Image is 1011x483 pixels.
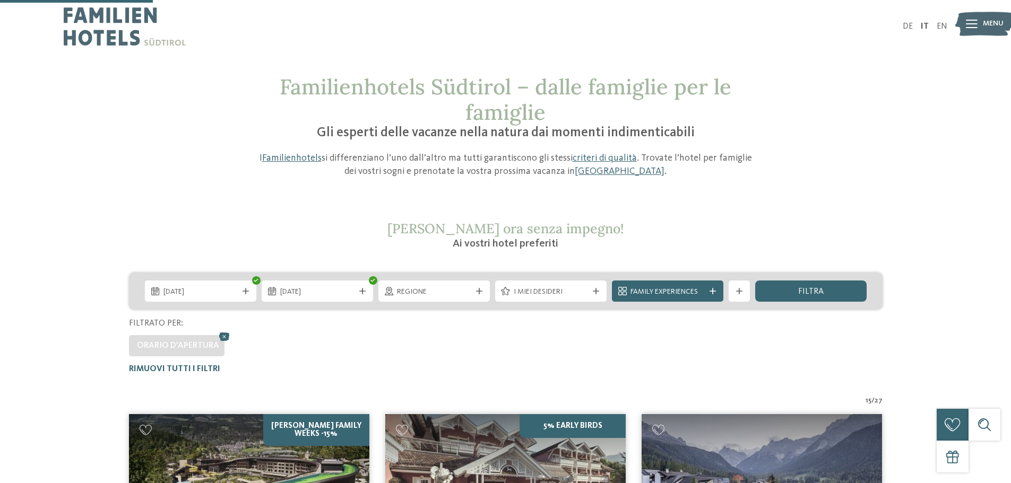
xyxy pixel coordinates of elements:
span: Orario d'apertura [137,341,219,350]
a: IT [921,22,929,31]
a: Familienhotels [262,153,322,163]
span: [PERSON_NAME] ora senza impegno! [387,220,624,237]
span: 27 [875,396,883,406]
span: Regione [397,287,471,297]
span: [DATE] [163,287,238,297]
span: filtra [798,287,824,296]
a: criteri di qualità [573,153,637,163]
a: [GEOGRAPHIC_DATA] [575,166,664,176]
span: 15 [866,396,871,406]
span: / [871,396,875,406]
span: Gli esperti delle vacanze nella natura dai momenti indimenticabili [317,126,695,139]
span: I miei desideri [514,287,588,297]
p: I si differenziano l’uno dall’altro ma tutti garantiscono gli stessi . Trovate l’hotel per famigl... [254,152,758,178]
span: Familienhotels Südtirol – dalle famiglie per le famiglie [280,73,731,126]
span: [DATE] [280,287,355,297]
span: Family Experiences [630,287,705,297]
a: DE [903,22,913,31]
a: EN [937,22,947,31]
span: Menu [983,19,1004,29]
span: Rimuovi tutti i filtri [129,365,220,373]
span: Ai vostri hotel preferiti [453,239,558,249]
span: Filtrato per: [129,319,183,328]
